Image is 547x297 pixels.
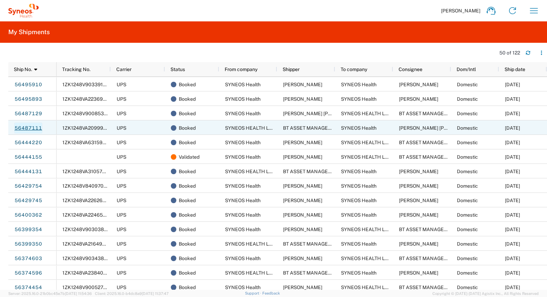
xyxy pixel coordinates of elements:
[399,227,458,232] span: BT ASSET MANAGEMENT
[62,169,114,174] span: 1ZK1248VA310575572
[225,241,275,247] span: SYNEOS HEALTH LLC
[225,96,261,102] span: SYNEOS Health
[14,195,42,206] a: 56429745
[457,256,478,261] span: Domestic
[457,212,478,218] span: Domestic
[505,198,520,203] span: 08/18/2025
[341,154,391,160] span: SYNEOS HEALTH LLC
[505,67,525,72] span: Ship date
[14,108,42,119] a: 56487129
[399,169,438,174] span: Mia Johnson
[341,125,377,131] span: SYNEOS Health
[399,140,458,145] span: BT ASSET MANAGEMENT
[505,183,520,189] span: 08/18/2025
[62,67,90,72] span: Tracking No.
[283,96,322,102] span: Carl Sumpter
[262,291,280,295] a: Feedback
[225,140,261,145] span: SYNEOS Health
[225,270,275,276] span: SYNEOS HEALTH LLC
[457,285,478,290] span: Domestic
[457,82,478,87] span: Domestic
[399,183,438,189] span: Carl Sumpter
[399,67,422,72] span: Consignee
[179,208,196,222] span: Booked
[14,224,42,235] a: 56399354
[399,270,438,276] span: April Tucker
[62,82,115,87] span: 1ZK1248V9033917293
[505,140,520,145] span: 08/13/2025
[283,67,300,72] span: Shipper
[179,106,196,121] span: Booked
[341,169,377,174] span: SYNEOS Health
[14,253,42,264] a: 56374603
[14,166,42,177] a: 56444131
[505,111,520,116] span: 08/14/2025
[283,125,342,131] span: BT ASSET MANAGEMENT
[117,140,126,145] span: UPS
[505,212,520,218] span: 08/05/2025
[14,93,42,105] a: 56495893
[179,179,196,193] span: Booked
[505,241,520,247] span: 08/05/2025
[62,270,114,276] span: 1ZK1248VA238407819
[179,251,196,266] span: Booked
[225,285,261,290] span: SYNEOS Health
[179,135,196,150] span: Booked
[457,67,476,72] span: Dom/Intl
[179,280,196,295] span: Booked
[179,237,196,251] span: Booked
[283,183,322,189] span: Olena Kucheruk
[225,183,261,189] span: SYNEOS Health
[65,291,92,296] span: [DATE] 11:54:36
[499,50,520,56] div: 50 of 122
[14,79,42,90] a: 56495910
[62,241,114,247] span: 1ZK1248VA216490190
[505,154,520,160] span: 08/08/2025
[457,140,478,145] span: Domestic
[117,111,126,116] span: UPS
[179,77,196,92] span: Booked
[62,256,116,261] span: 1ZK1248V9034389424
[399,96,438,102] span: Joy Abella
[399,82,438,87] span: Carl Sumpter
[457,96,478,102] span: Domestic
[505,256,520,261] span: 08/01/2025
[283,270,342,276] span: BT ASSET MANAGEMENT
[283,82,322,87] span: Joy Abella
[457,241,478,247] span: Domestic
[225,125,275,131] span: SYNEOS HEALTH LLC
[225,154,261,160] span: SYNEOS Health
[14,137,42,148] a: 56444220
[117,169,126,174] span: UPS
[341,227,391,232] span: SYNEOS HEALTH LLC
[341,285,391,290] span: SYNEOS HEALTH LLC
[225,169,275,174] span: SYNEOS HEALTH LLC
[14,238,42,249] a: 56399350
[341,82,377,87] span: SYNEOS Health
[117,183,126,189] span: UPS
[341,96,377,102] span: SYNEOS Health
[225,67,257,72] span: From company
[117,270,126,276] span: UPS
[399,125,479,131] span: McKenna Gramoll
[117,198,126,203] span: UPS
[14,282,42,293] a: 56374454
[225,82,261,87] span: SYNEOS Health
[505,96,520,102] span: 08/14/2025
[8,291,92,296] span: Server: 2025.16.0-21b0bc45e7b
[170,67,185,72] span: Status
[179,92,196,106] span: Booked
[14,209,42,220] a: 56400362
[341,241,377,247] span: SYNEOS Health
[457,125,478,131] span: Domestic
[283,285,322,290] span: Gregg Campbell
[283,212,322,218] span: Jillian Brooks
[341,270,377,276] span: SYNEOS Health
[62,111,115,116] span: 1ZK1248V9008531970
[399,256,458,261] span: BT ASSET MANAGEMENT
[117,256,126,261] span: UPS
[399,241,438,247] span: Hope Stein
[283,198,322,203] span: Carl Sumpter
[505,285,520,290] span: 08/01/2025
[399,212,438,218] span: Carl Sumpter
